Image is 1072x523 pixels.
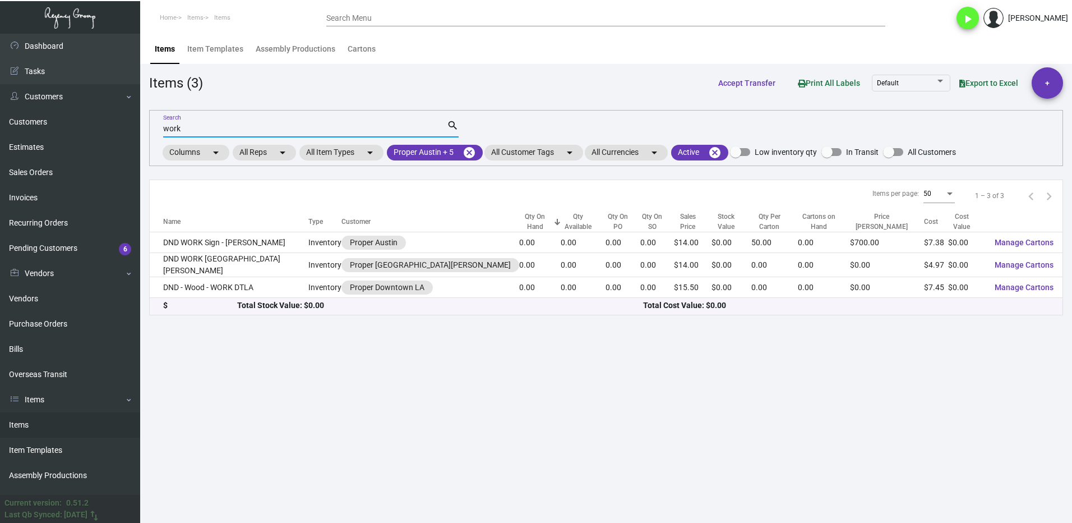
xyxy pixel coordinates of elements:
[387,145,483,160] mat-chip: Proper Austin + 5
[640,232,674,253] td: 0.00
[877,79,899,87] span: Default
[983,8,1004,28] img: admin@bootstrapmaster.com
[299,145,383,160] mat-chip: All Item Types
[751,253,798,277] td: 0.00
[674,253,711,277] td: $14.00
[163,217,181,227] div: Name
[187,43,243,55] div: Item Templates
[718,79,775,88] span: Accept Transfer
[187,14,204,21] span: Items
[948,232,986,253] td: $0.00
[923,190,955,198] mat-select: Items per page:
[640,277,674,298] td: 0.00
[348,43,376,55] div: Cartons
[484,145,583,160] mat-chip: All Customer Tags
[872,189,919,199] div: Items per page:
[908,145,956,159] span: All Customers
[149,73,203,93] div: Items (3)
[959,79,1018,88] span: Export to Excel
[350,259,511,271] div: Proper [GEOGRAPHIC_DATA][PERSON_NAME]
[751,277,798,298] td: 0.00
[163,300,237,311] div: $
[924,217,938,227] div: Cost
[711,212,741,232] div: Stock Value
[751,232,798,253] td: 50.00
[519,277,561,298] td: 0.00
[924,232,948,253] td: $7.38
[789,73,869,94] button: Print All Labels
[674,277,711,298] td: $15.50
[308,277,341,298] td: Inventory
[798,253,851,277] td: 0.00
[923,190,931,198] span: 50
[1032,67,1063,99] button: +
[640,253,674,277] td: 0.00
[256,43,335,55] div: Assembly Productions
[606,232,640,253] td: 0.00
[798,212,851,232] div: Cartons on Hand
[160,14,177,21] span: Home
[606,253,640,277] td: 0.00
[561,212,606,232] div: Qty Available
[674,232,711,253] td: $14.00
[308,217,341,227] div: Type
[751,212,798,232] div: Qty Per Carton
[674,212,701,232] div: Sales Price
[561,277,606,298] td: 0.00
[563,146,576,159] mat-icon: arrow_drop_down
[519,253,561,277] td: 0.00
[1022,187,1040,205] button: Previous page
[66,497,89,509] div: 0.51.2
[519,212,551,232] div: Qty On Hand
[948,253,986,277] td: $0.00
[850,253,924,277] td: $0.00
[924,253,948,277] td: $4.97
[350,237,398,249] div: Proper Austin
[447,119,459,132] mat-icon: search
[975,191,1004,201] div: 1 – 3 of 3
[214,14,230,21] span: Items
[648,146,661,159] mat-icon: arrow_drop_down
[1045,67,1050,99] span: +
[519,232,561,253] td: 0.00
[276,146,289,159] mat-icon: arrow_drop_down
[711,277,751,298] td: $0.00
[155,43,175,55] div: Items
[1008,12,1068,24] div: [PERSON_NAME]
[561,232,606,253] td: 0.00
[924,277,948,298] td: $7.45
[948,212,986,232] div: Cost Value
[585,145,668,160] mat-chip: All Currencies
[150,277,308,298] td: DND - Wood - WORK DTLA
[308,217,323,227] div: Type
[850,212,924,232] div: Price [PERSON_NAME]
[606,212,630,232] div: Qty On PO
[350,282,424,293] div: Proper Downtown LA
[995,238,1053,247] span: Manage Cartons
[986,277,1062,297] button: Manage Cartons
[924,217,948,227] div: Cost
[755,145,817,159] span: Low inventory qty
[850,232,924,253] td: $700.00
[163,145,229,160] mat-chip: Columns
[674,212,711,232] div: Sales Price
[798,212,840,232] div: Cartons on Hand
[150,232,308,253] td: DND WORK Sign - [PERSON_NAME]
[308,253,341,277] td: Inventory
[4,509,87,521] div: Last Qb Synced: [DATE]
[363,146,377,159] mat-icon: arrow_drop_down
[711,212,751,232] div: Stock Value
[957,7,979,29] button: play_arrow
[163,217,308,227] div: Name
[711,253,751,277] td: $0.00
[561,253,606,277] td: 0.00
[961,12,974,26] i: play_arrow
[1040,187,1058,205] button: Next page
[150,253,308,277] td: DND WORK [GEOGRAPHIC_DATA][PERSON_NAME]
[640,212,664,232] div: Qty On SO
[237,300,643,311] div: Total Stock Value: $0.00
[4,497,62,509] div: Current version:
[308,232,341,253] td: Inventory
[606,277,640,298] td: 0.00
[846,145,879,159] span: In Transit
